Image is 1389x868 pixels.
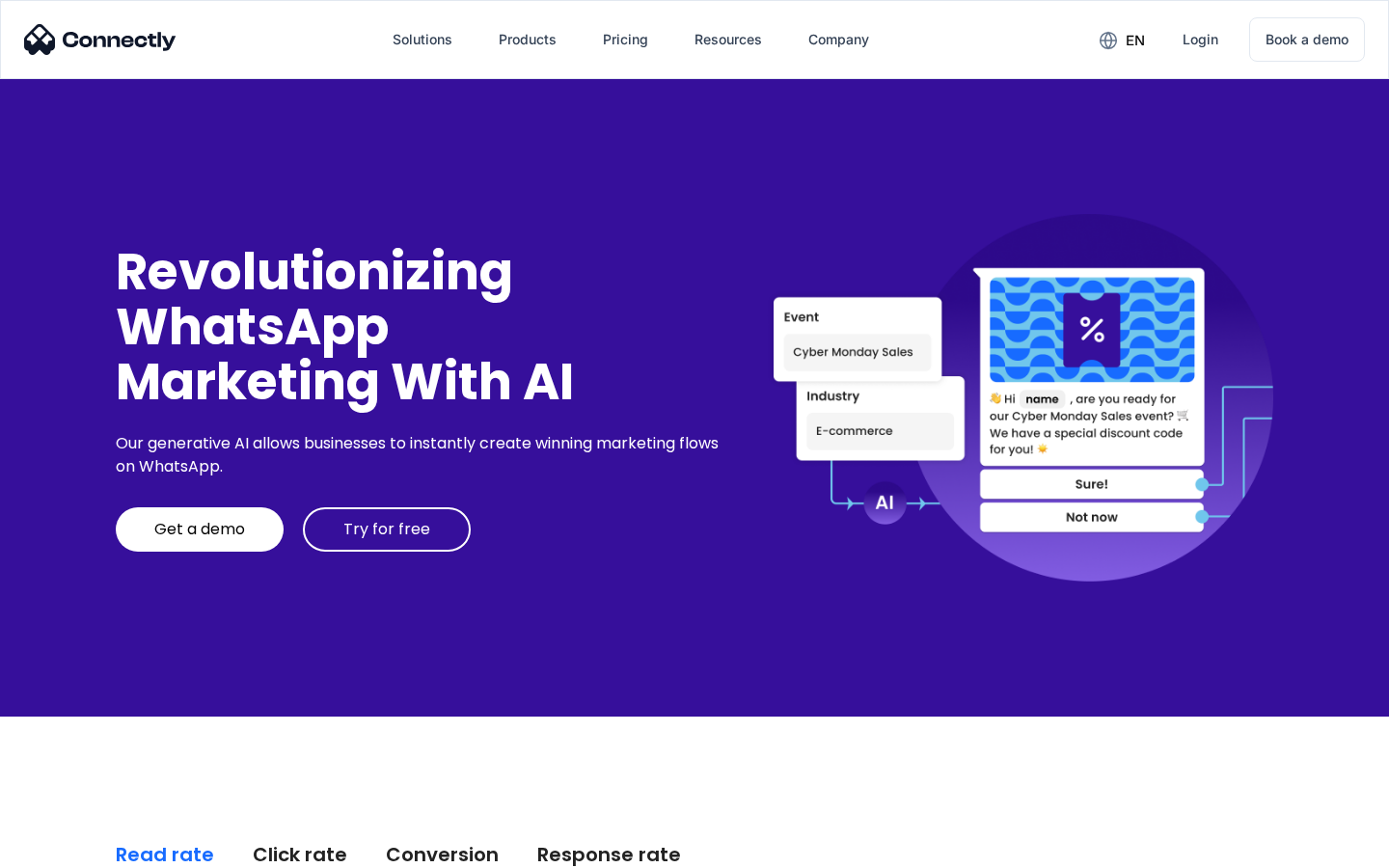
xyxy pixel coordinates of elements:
div: Resources [694,26,762,53]
div: Click rate [253,841,347,868]
a: Book a demo [1249,17,1365,62]
div: Our generative AI allows businesses to instantly create winning marketing flows on WhatsApp. [116,432,725,478]
img: Connectly Logo [24,24,177,55]
a: Pricing [587,16,664,63]
div: Pricing [603,26,648,53]
div: Revolutionizing WhatsApp Marketing With AI [116,244,725,410]
div: Conversion [386,841,499,868]
a: Login [1167,16,1234,63]
a: Get a demo [116,507,284,552]
div: Get a demo [154,520,245,539]
div: Response rate [537,841,681,868]
div: Solutions [393,26,452,53]
div: Read rate [116,841,214,868]
div: Try for free [343,520,430,539]
div: Company [808,26,869,53]
div: Products [499,26,557,53]
div: en [1126,27,1145,54]
div: Login [1183,26,1218,53]
a: Try for free [303,507,471,552]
